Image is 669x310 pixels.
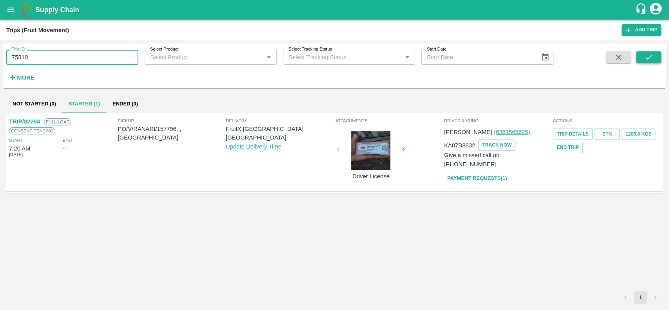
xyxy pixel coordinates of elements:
[427,46,446,53] label: Start Date
[2,1,20,19] button: open drawer
[62,94,106,113] button: Started (1)
[17,74,34,81] strong: More
[118,117,226,124] span: Pickup
[634,291,647,304] button: page 1
[12,46,25,53] label: Trip ID
[9,151,23,158] span: [DATE]
[444,117,551,124] span: Driver & VHNo
[538,50,553,65] button: Choose date
[288,46,332,53] label: Select Tracking Status
[444,151,551,169] p: Give a missed call on [PHONE_NUMBER]
[6,94,62,113] button: Not Started (0)
[649,2,663,18] div: account of current user
[595,129,620,140] a: STN
[35,6,79,14] b: Supply Chain
[63,137,72,144] span: End
[6,25,69,35] div: Trips (Fruit Movement)
[106,94,144,113] button: Ended (0)
[444,141,475,150] p: KA07B8832
[6,50,138,65] input: Enter Trip ID
[118,125,226,142] p: PO/V/RANARI/157796, , [GEOGRAPHIC_DATA]
[264,52,274,62] button: Open
[150,46,178,53] label: Select Product
[444,129,492,135] span: [PERSON_NAME]
[9,137,23,144] span: Start
[226,143,281,150] a: Update Delivery Time
[553,117,660,124] span: Actions
[622,24,661,36] a: Add Trip
[553,142,582,153] button: Tracking Url
[9,127,55,134] span: Consent Pending
[341,172,400,181] p: Driver License
[494,129,530,135] a: (6361565625)
[335,117,442,124] span: Attachments
[444,172,510,185] a: Payment Requests(1)
[44,118,71,125] span: Full Load
[147,52,261,62] input: Select Product
[285,52,390,62] input: Select Tracking Status
[63,144,67,153] div: --
[622,129,655,140] button: 1206.5 Kgs
[6,71,36,84] button: More
[35,4,635,15] a: Supply Chain
[226,125,334,142] p: FruitX [GEOGRAPHIC_DATA] [GEOGRAPHIC_DATA]
[635,3,649,17] div: customer-support
[402,52,412,62] button: Open
[618,291,663,304] nav: pagination navigation
[553,129,592,140] a: Trip Details
[9,144,30,153] div: 7:20 AM
[20,2,35,18] img: logo
[421,50,535,65] input: Start Date
[226,117,334,124] span: Delivery
[9,117,40,126] p: TRIP/82294
[478,140,515,151] button: TRACK NOW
